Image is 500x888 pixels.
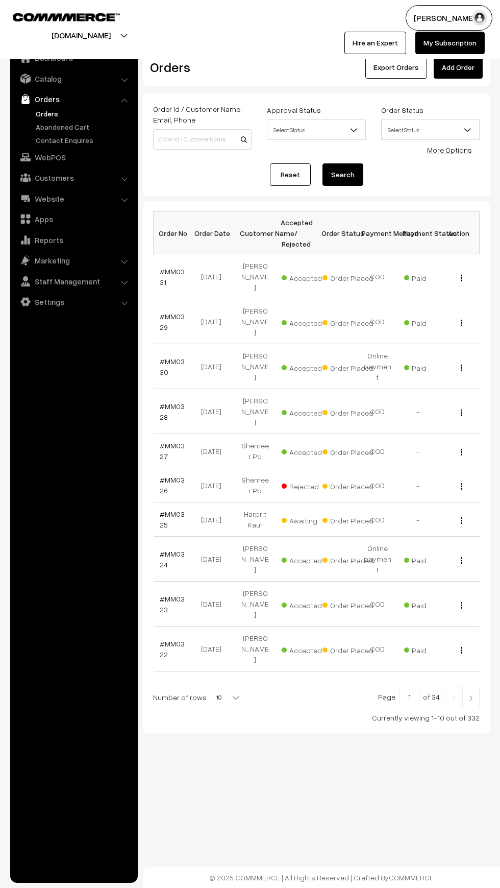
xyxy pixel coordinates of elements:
[322,360,373,373] span: Order Placed
[235,502,276,537] td: Harprit Kaur
[415,32,485,54] a: My Subscription
[160,510,185,529] a: #MM0325
[461,320,462,326] img: Menu
[153,129,252,150] input: Order Id / Customer Name / Customer Email / Customer Phone
[472,10,487,26] img: user
[267,119,365,140] span: Select Status
[154,212,194,254] th: Order No
[322,597,373,611] span: Order Placed
[267,121,365,139] span: Select Status
[322,315,373,328] span: Order Placed
[398,389,439,434] td: -
[13,10,102,22] a: COMMMERCE
[461,483,462,490] img: Menu
[404,642,455,656] span: Paid
[194,212,235,254] th: Order Date
[398,502,439,537] td: -
[439,212,480,254] th: Action
[16,22,146,48] button: [DOMAIN_NAME]
[434,56,483,79] a: Add Order
[461,365,462,371] img: Menu
[357,344,398,389] td: Online payment
[270,163,311,186] a: Reset
[160,594,185,614] a: #MM0323
[235,582,276,627] td: [PERSON_NAME]
[381,105,423,115] label: Order Status
[404,553,455,566] span: Paid
[461,557,462,564] img: Menu
[282,642,333,656] span: Accepted
[13,251,134,270] a: Marketing
[461,647,462,654] img: Menu
[33,122,134,132] a: Abandoned Cart
[160,402,185,421] a: #MM0328
[194,502,235,537] td: [DATE]
[365,56,427,79] button: Export Orders
[398,468,439,502] td: -
[160,639,185,659] a: #MM0322
[13,148,134,166] a: WebPOS
[461,449,462,455] img: Menu
[160,357,185,376] a: #MM0330
[153,104,252,125] label: Order Id / Customer Name, Email, Phone
[212,687,242,708] span: 10
[389,873,434,882] a: COMMMERCE
[235,468,276,502] td: Shemeer Pb
[322,444,373,458] span: Order Placed
[235,344,276,389] td: [PERSON_NAME]
[461,410,462,416] img: Menu
[194,389,235,434] td: [DATE]
[282,315,333,328] span: Accepted
[235,434,276,468] td: Shemeer Pb
[13,293,134,311] a: Settings
[406,5,492,31] button: [PERSON_NAME]…
[13,69,134,88] a: Catalog
[267,105,321,115] label: Approval Status
[322,163,363,186] button: Search
[235,627,276,671] td: [PERSON_NAME]
[322,513,373,526] span: Order Placed
[194,344,235,389] td: [DATE]
[282,513,333,526] span: Awaiting
[13,189,134,208] a: Website
[322,478,373,492] span: Order Placed
[282,478,333,492] span: Rejected
[194,537,235,582] td: [DATE]
[282,553,333,566] span: Accepted
[357,389,398,434] td: COD
[357,502,398,537] td: COD
[282,597,333,611] span: Accepted
[160,441,185,461] a: #MM0327
[235,299,276,344] td: [PERSON_NAME]
[235,537,276,582] td: [PERSON_NAME]
[461,602,462,609] img: Menu
[404,270,455,283] span: Paid
[466,695,476,701] img: Right
[235,389,276,434] td: [PERSON_NAME]
[322,553,373,566] span: Order Placed
[282,360,333,373] span: Accepted
[194,434,235,468] td: [DATE]
[160,549,185,569] a: #MM0324
[194,299,235,344] td: [DATE]
[13,169,134,187] a: Customers
[212,687,242,707] span: 10
[13,231,134,249] a: Reports
[322,405,373,418] span: Order Placed
[357,299,398,344] td: COD
[404,597,455,611] span: Paid
[404,315,455,328] span: Paid
[423,692,440,701] span: of 34
[357,434,398,468] td: COD
[357,212,398,254] th: Payment Method
[153,692,207,703] span: Number of rows
[194,627,235,671] td: [DATE]
[160,267,185,286] a: #MM0331
[427,146,472,154] a: More Options
[357,254,398,299] td: COD
[33,135,134,146] a: Contact Enquires
[449,695,458,701] img: Left
[398,212,439,254] th: Payment Status
[276,212,316,254] th: Accepted / Rejected
[282,444,333,458] span: Accepted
